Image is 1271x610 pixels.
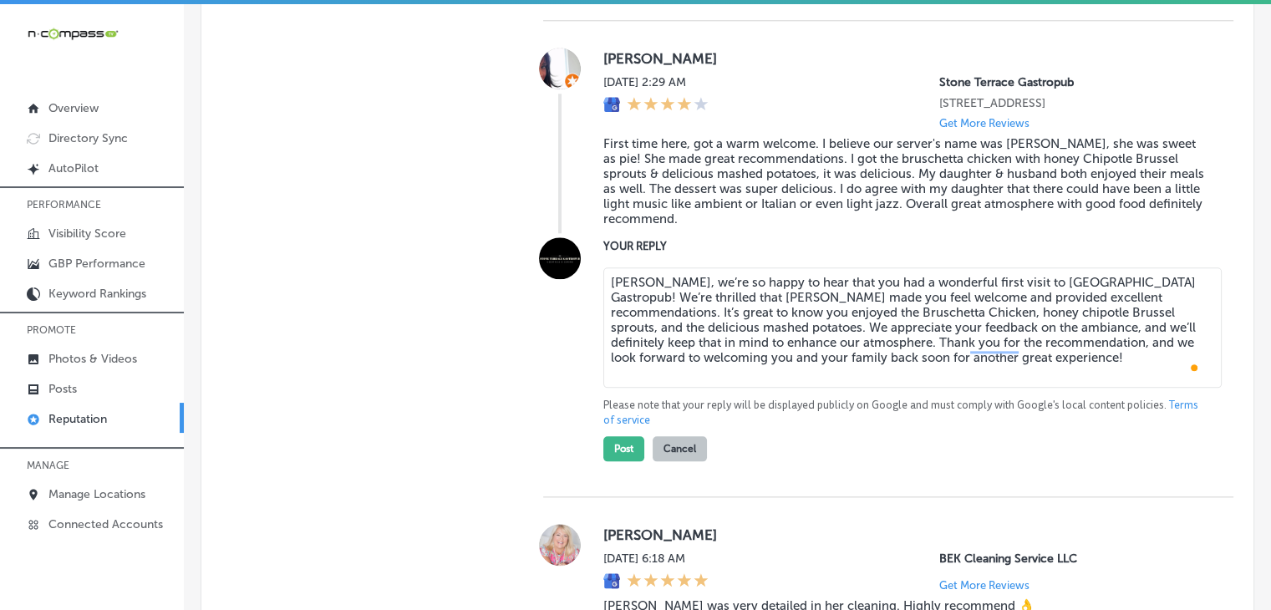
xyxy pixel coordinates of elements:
label: YOUR REPLY [603,240,1207,252]
textarea: To enrich screen reader interactions, please activate Accessibility in Grammarly extension settings [603,267,1222,388]
p: GBP Performance [48,257,145,271]
p: Visibility Score [48,226,126,241]
p: Posts [48,382,77,396]
p: Directory Sync [48,131,128,145]
p: Get More Reviews [939,579,1030,592]
img: 660ab0bf-5cc7-4cb8-ba1c-48b5ae0f18e60NCTV_CLogo_TV_Black_-500x88.png [27,26,119,42]
p: Stone Terrace Gastropub [939,75,1207,89]
p: Please note that your reply will be displayed publicly on Google and must comply with Google's lo... [603,398,1207,428]
div: Domain Overview [64,99,150,109]
img: logo_orange.svg [27,27,40,40]
div: Keywords by Traffic [185,99,282,109]
blockquote: First time here, got a warm welcome. I believe our server's name was [PERSON_NAME], she was sweet... [603,136,1207,226]
p: Connected Accounts [48,517,163,531]
div: 5 Stars [627,572,709,591]
a: Terms of service [603,398,1198,428]
p: Get More Reviews [939,117,1030,130]
button: Post [603,436,644,461]
p: AutoPilot [48,161,99,175]
div: 4 Stars [627,96,709,114]
p: Photos & Videos [48,352,137,366]
img: tab_domain_overview_orange.svg [45,97,58,110]
div: v 4.0.25 [47,27,82,40]
label: [DATE] 2:29 AM [603,75,709,89]
p: Reputation [48,412,107,426]
img: tab_keywords_by_traffic_grey.svg [166,97,180,110]
p: BEK Cleaning Service LLC [939,552,1207,566]
label: [PERSON_NAME] [603,526,1207,543]
label: [PERSON_NAME] [603,50,1207,67]
img: Image [539,237,581,279]
p: Overview [48,101,99,115]
div: Domain: [DOMAIN_NAME] [43,43,184,57]
p: 20626 Stone Oak Pkwy Unit 103 [939,96,1207,110]
img: website_grey.svg [27,43,40,57]
p: Keyword Rankings [48,287,146,301]
button: Cancel [653,436,707,461]
p: Manage Locations [48,487,145,501]
label: [DATE] 6:18 AM [603,552,709,566]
